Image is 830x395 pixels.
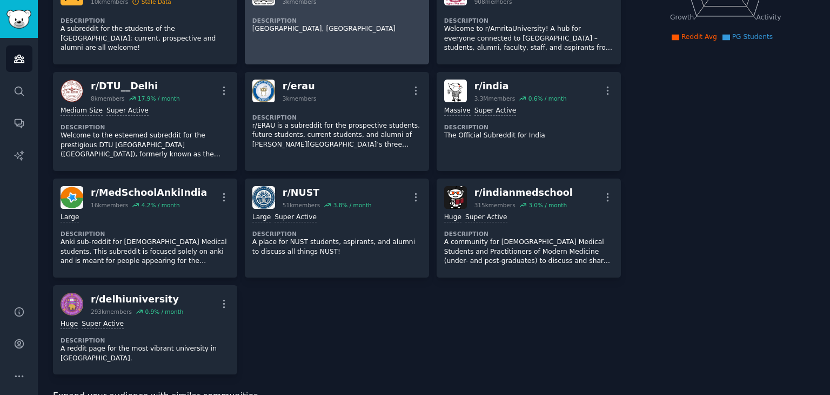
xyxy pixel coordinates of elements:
dt: Description [444,17,613,24]
a: indiar/india3.3Mmembers0.6% / monthMassiveSuper ActiveDescriptionThe Official Subreddit for India [437,72,621,171]
div: Super Active [275,213,317,223]
div: 3.3M members [474,95,516,102]
div: r/ delhiuniversity [91,293,183,306]
p: r/ERAU is a subreddit for the prospective students, future students, current students, and alumni... [252,121,421,150]
div: 4.2 % / month [142,201,180,209]
div: r/ MedSchoolAnkiIndia [91,186,207,200]
img: indianmedschool [444,186,467,209]
div: r/ NUST [283,186,372,200]
span: Reddit Avg [681,33,717,41]
div: r/ erau [283,80,317,93]
div: 3.8 % / month [333,201,372,209]
div: Super Active [465,213,507,223]
span: PG Students [732,33,773,41]
img: delhiuniversity [61,293,83,315]
p: Welcome to the esteemed subreddit for the prestigious DTU [GEOGRAPHIC_DATA] ([GEOGRAPHIC_DATA]), ... [61,131,230,160]
dt: Description [252,230,421,238]
div: 0.6 % / month [528,95,567,102]
div: Huge [444,213,461,223]
div: Massive [444,106,471,116]
img: DTU__Delhi [61,80,83,102]
div: 8k members [91,95,125,102]
div: 315k members [474,201,516,209]
a: indianmedschoolr/indianmedschool315kmembers3.0% / monthHugeSuper ActiveDescriptionA community for... [437,179,621,278]
div: Huge [61,319,78,330]
img: GummySearch logo [6,10,31,29]
div: 51k members [283,201,320,209]
p: A community for [DEMOGRAPHIC_DATA] Medical Students and Practitioners of Modern Medicine (under- ... [444,238,613,266]
div: Super Active [474,106,517,116]
div: Large [61,213,79,223]
a: NUSTr/NUST51kmembers3.8% / monthLargeSuper ActiveDescriptionA place for NUST students, aspirants,... [245,179,429,278]
div: 3k members [283,95,317,102]
div: Super Active [106,106,149,116]
div: 0.9 % / month [145,308,183,315]
img: erau [252,80,275,102]
a: delhiuniversityr/delhiuniversity293kmembers0.9% / monthHugeSuper ActiveDescriptionA reddit page f... [53,285,237,375]
tspan: Activity [756,14,781,21]
dt: Description [61,123,230,131]
p: A subreddit for the students of the [GEOGRAPHIC_DATA]; current, prospective and alumni are all we... [61,24,230,53]
dt: Description [61,337,230,344]
p: The Official Subreddit for India [444,131,613,141]
a: MedSchoolAnkiIndiar/MedSchoolAnkiIndia16kmembers4.2% / monthLargeDescriptionAnki sub-reddit for [... [53,179,237,278]
div: r/ DTU__Delhi [91,80,180,93]
tspan: Growth [670,14,694,21]
p: A place for NUST students, aspirants, and alumni to discuss all things NUST! [252,238,421,256]
p: Anki sub-reddit for [DEMOGRAPHIC_DATA] Medical students. This subreddit is focused solely on anki... [61,238,230,266]
div: 293k members [91,308,132,315]
p: A reddit page for the most vibrant university in [GEOGRAPHIC_DATA]. [61,344,230,363]
div: 16k members [91,201,128,209]
img: MedSchoolAnkiIndia [61,186,83,209]
a: eraur/erau3kmembersDescriptionr/ERAU is a subreddit for the prospective students, future students... [245,72,429,171]
dt: Description [444,230,613,238]
div: Large [252,213,271,223]
div: r/ india [474,80,567,93]
div: 3.0 % / month [528,201,567,209]
div: 17.9 % / month [138,95,180,102]
p: [GEOGRAPHIC_DATA], [GEOGRAPHIC_DATA] [252,24,421,34]
dt: Description [444,123,613,131]
dt: Description [252,114,421,121]
dt: Description [61,17,230,24]
div: r/ indianmedschool [474,186,573,200]
div: Super Active [82,319,124,330]
a: DTU__Delhir/DTU__Delhi8kmembers17.9% / monthMedium SizeSuper ActiveDescriptionWelcome to the este... [53,72,237,171]
p: Welcome to r/AmritaUniversity! A hub for everyone connected to [GEOGRAPHIC_DATA] – students, alum... [444,24,613,53]
dt: Description [61,230,230,238]
img: NUST [252,186,275,209]
dt: Description [252,17,421,24]
img: india [444,80,467,102]
div: Medium Size [61,106,103,116]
